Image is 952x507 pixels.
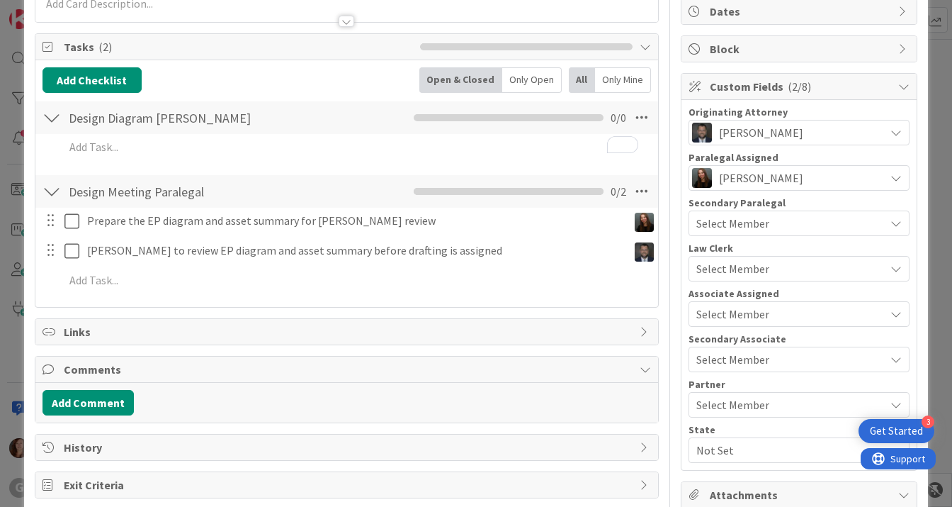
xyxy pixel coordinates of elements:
[87,213,622,229] p: Prepare the EP diagram and asset summary for [PERSON_NAME] review
[710,486,891,503] span: Attachments
[688,379,909,389] div: Partner
[87,243,622,259] p: [PERSON_NAME] to review EP diagram and asset summary before drafting is assigned
[688,425,909,435] div: State
[64,439,633,456] span: History
[688,152,909,162] div: Paralegal Assigned
[688,289,909,299] div: Associate Assigned
[64,105,321,130] input: Add Checklist...
[635,243,654,262] img: JW
[611,183,626,200] span: 0 / 2
[692,168,712,188] img: AM
[696,260,769,277] span: Select Member
[64,38,414,55] span: Tasks
[419,67,502,93] div: Open & Closed
[710,3,891,20] span: Dates
[611,109,626,126] span: 0 / 0
[59,135,654,160] div: To enrich screen reader interactions, please activate Accessibility in Grammarly extension settings
[502,67,562,93] div: Only Open
[635,213,654,232] img: AM
[64,477,633,494] span: Exit Criteria
[696,396,769,413] span: Select Member
[98,40,112,54] span: ( 2 )
[688,243,909,253] div: Law Clerk
[922,416,934,428] div: 3
[688,198,909,208] div: Secondary Paralegal
[30,2,64,19] span: Support
[710,78,891,95] span: Custom Fields
[719,169,803,186] span: [PERSON_NAME]
[64,179,321,204] input: Add Checklist...
[696,442,885,459] span: Not Set
[42,390,134,416] button: Add Comment
[870,424,923,438] div: Get Started
[688,107,909,117] div: Originating Attorney
[692,123,712,143] img: JW
[710,40,891,57] span: Block
[595,67,651,93] div: Only Mine
[696,351,769,368] span: Select Member
[696,306,769,323] span: Select Member
[42,67,142,93] button: Add Checklist
[569,67,595,93] div: All
[688,334,909,344] div: Secondary Associate
[64,323,633,340] span: Links
[719,124,803,141] span: [PERSON_NAME]
[788,79,811,94] span: ( 2/8 )
[64,361,633,378] span: Comments
[858,419,934,443] div: Open Get Started checklist, remaining modules: 3
[696,215,769,232] span: Select Member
